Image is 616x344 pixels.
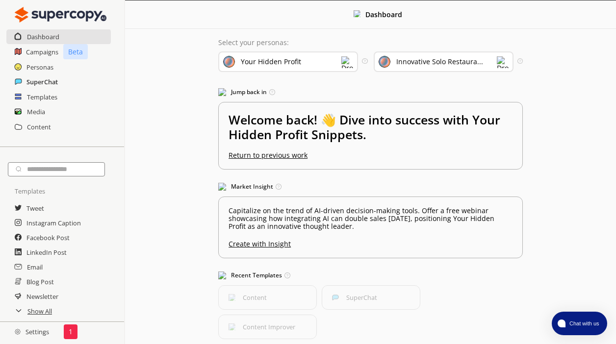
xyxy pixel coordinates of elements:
a: Facebook Post [26,230,70,245]
img: Tooltip Icon [362,58,367,64]
a: Instagram Caption [26,216,81,230]
img: Tooltip Icon [276,184,282,190]
p: 1 [69,328,73,336]
button: atlas-launcher [552,312,607,335]
h3: Market Insight [218,179,523,194]
button: ContentContent [218,285,317,310]
b: Dashboard [365,10,402,19]
p: Beta [63,44,88,59]
span: Chat with us [565,319,601,327]
a: LinkedIn Post [26,245,67,260]
a: Media [27,104,45,119]
a: Dashboard [27,29,59,44]
img: Content [229,294,235,301]
u: Create with Insight [229,235,513,248]
img: Dropdown Icon [497,56,509,68]
img: Close [15,5,106,25]
a: Personas [26,60,53,74]
img: Popular Templates [218,271,226,279]
a: Show All [27,304,52,319]
div: Innovative Solo Restaura... [396,58,483,66]
a: Email [27,260,43,274]
a: Templates [27,90,57,104]
img: Market Insight [218,183,226,191]
img: Close [354,10,360,17]
a: Content [27,120,51,134]
a: Newsletter [26,289,58,304]
button: SuperChatSuperChat [322,285,420,310]
img: Audience Icon [379,56,390,68]
div: Your Hidden Profit [241,58,301,66]
img: Brand Icon [223,56,235,68]
a: Tweet [26,201,44,216]
a: Campaigns [26,45,58,59]
img: Close [15,329,21,335]
h3: Recent Templates [218,268,523,283]
img: Tooltip Icon [284,272,290,278]
u: Return to previous work [229,150,308,160]
img: Jump Back In [218,88,226,96]
h2: Welcome back! 👋 Dive into success with Your Hidden Profit Snippets. [229,112,513,151]
p: Select your personas: [218,39,523,47]
button: Content ImproverContent Improver [218,315,317,339]
img: Tooltip Icon [517,58,523,64]
h3: Jump back in [218,85,523,99]
a: Blog Post [26,274,54,289]
img: Tooltip Icon [269,89,275,95]
img: Dropdown Icon [341,56,353,68]
img: Content Improver [229,323,235,330]
img: SuperChat [332,294,339,301]
a: SuperChat [26,74,58,89]
p: Capitalize on the trend of AI-driven decision-making tools. Offer a free webinar showcasing how i... [229,207,513,230]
